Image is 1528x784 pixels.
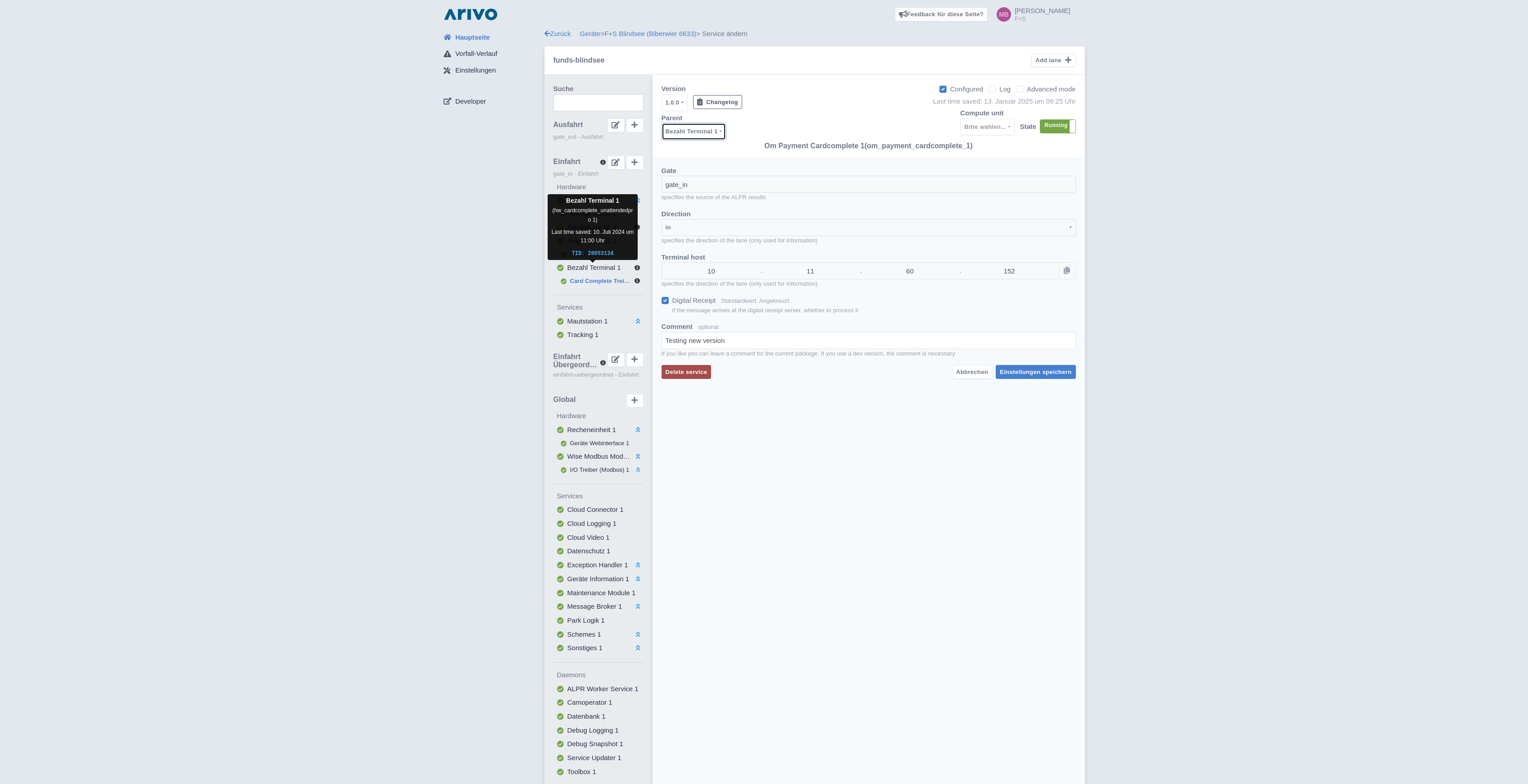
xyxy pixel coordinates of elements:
[553,464,644,476] button: I/O Treiber (Modbus) 1
[553,437,644,450] button: Geräte Webinterface 1
[553,682,644,696] button: ALPR Worker Service 1
[567,630,601,638] span: Schemes 1
[662,84,686,94] label: Version
[662,349,1076,358] small: If you like you can leave a comment for the current package. If you use a dev version, the commen...
[570,466,630,473] span: I/O Treiber (Modbus) 1
[557,411,644,421] label: Hardware
[567,317,608,325] span: Mautstation 1
[567,712,606,720] span: Datenbank 1
[567,698,612,706] span: Camoperator 1
[553,614,644,628] button: Park Logik 1
[552,207,633,223] small: (hw_cardcomplete_unattendedpro 1)
[553,370,644,379] small: einfahrt-uebergeordnet - Einfahrt
[553,586,644,600] button: Maintenance Module 1
[662,279,1076,288] small: specifies the direction of the lane (only used for information)
[436,46,544,63] a: Vorfall-Verlauf
[557,302,644,313] label: Services
[567,616,605,624] span: Park Logik 1
[553,56,605,64] h5: funds-blindsee
[567,547,611,555] span: Datenschutz 1
[553,261,644,275] button: Bezahl Terminal 1
[662,113,683,123] label: Parent
[999,85,1011,93] span: Log
[1040,119,1075,133] div: RunningStopped
[553,353,599,369] span: Einfahrt Übergeordnet
[455,96,486,107] span: Developer
[1031,54,1075,68] button: Add lane
[436,93,544,110] a: Developer
[553,423,644,437] button: Recheneinheit 1
[553,158,580,166] span: Einfahrt
[553,396,576,404] span: Global
[662,322,693,332] label: Comment
[1015,16,1070,22] small: F+S
[553,765,644,779] button: Toolbox 1
[1027,85,1075,93] span: Advanced mode
[662,252,705,263] label: Terminal host
[567,726,619,734] span: Debug Logging 1
[567,602,622,610] span: Message Broker 1
[553,710,644,724] button: Datenbank 1
[553,724,644,738] button: Debug Logging 1
[553,572,644,586] button: Geräte Information 1
[567,575,630,583] span: Geräte Information 1
[553,517,644,531] button: Cloud Logging 1
[895,7,988,22] a: Feedback für diese Seite?
[950,85,983,93] span: Configured
[666,97,680,108] div: 1.0.0
[567,740,623,748] span: Debug Snapshot 1
[764,142,864,150] span: Om Payment Cardcomplete 1
[672,306,858,315] small: if the message arrives at the digital receipt server, whether to process it
[567,426,616,433] span: Recheneinheit 1
[693,95,742,109] button: Changelog
[933,96,1076,107] div: Last time saved: 13. Januar 2025 um 09:25 Uhr
[553,503,644,517] button: Cloud Connector 1
[553,121,583,129] span: Ausfahrt
[570,249,616,259] code: TID: 28053134
[551,228,634,245] div: Last time saved: 10. Juli 2024 um 11:00 Uhr
[553,450,644,464] button: Wise Modbus Modul 1
[666,369,707,375] span: Delete service
[662,166,676,176] label: Gate
[442,7,499,22] img: logo
[567,533,610,541] span: Cloud Video 1
[567,754,621,761] span: Service Updater 1
[557,670,644,680] label: Daemons
[553,132,644,141] small: gate_out - Ausfahrt
[567,520,617,527] span: Cloud Logging 1
[698,324,719,330] span: optional
[865,142,973,150] span: (om_payment_cardcomplete_1)
[721,297,789,304] small: Standardwert: Angekreuzt
[662,365,712,379] button: Delete service
[553,275,644,287] button: Card Complete Treiber 1
[455,32,490,43] span: Hauptseite
[570,278,639,284] span: Card Complete Treiber 1
[1020,122,1037,132] label: State
[566,197,619,204] strong: Bezahl Terminal 1
[553,628,644,642] button: Schemes 1
[557,182,644,192] label: Hardware
[567,264,621,271] span: Bezahl Terminal 1
[455,49,497,59] span: Vorfall-Verlauf
[1040,120,1075,133] label: Running
[544,30,571,37] a: Zurück
[553,531,644,545] button: Cloud Video 1
[662,236,1076,245] small: specifies the direction of the lane (only used for information)
[991,7,1070,22] a: [PERSON_NAME] F+S
[544,29,1085,39] div: > > Service ändern
[553,641,644,655] button: Sonstiges 1
[553,328,644,342] button: Tracking 1
[662,209,691,219] label: Direction
[553,315,644,328] button: Mautstation 1
[604,30,696,37] a: F+S Blindsee (Biberwier 6633)
[553,544,644,558] button: Datenschutz 1
[570,440,630,447] span: Geräte Webinterface 1
[553,169,644,178] small: gate_in - Einfahrt
[567,331,599,338] span: Tracking 1
[567,589,636,597] span: Maintenance Module 1
[580,30,601,37] a: Geräte
[567,561,628,569] span: Exception Handler 1
[455,65,496,76] span: Einstellungen
[956,369,988,375] span: Abbrechen
[436,29,544,46] a: Hauptseite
